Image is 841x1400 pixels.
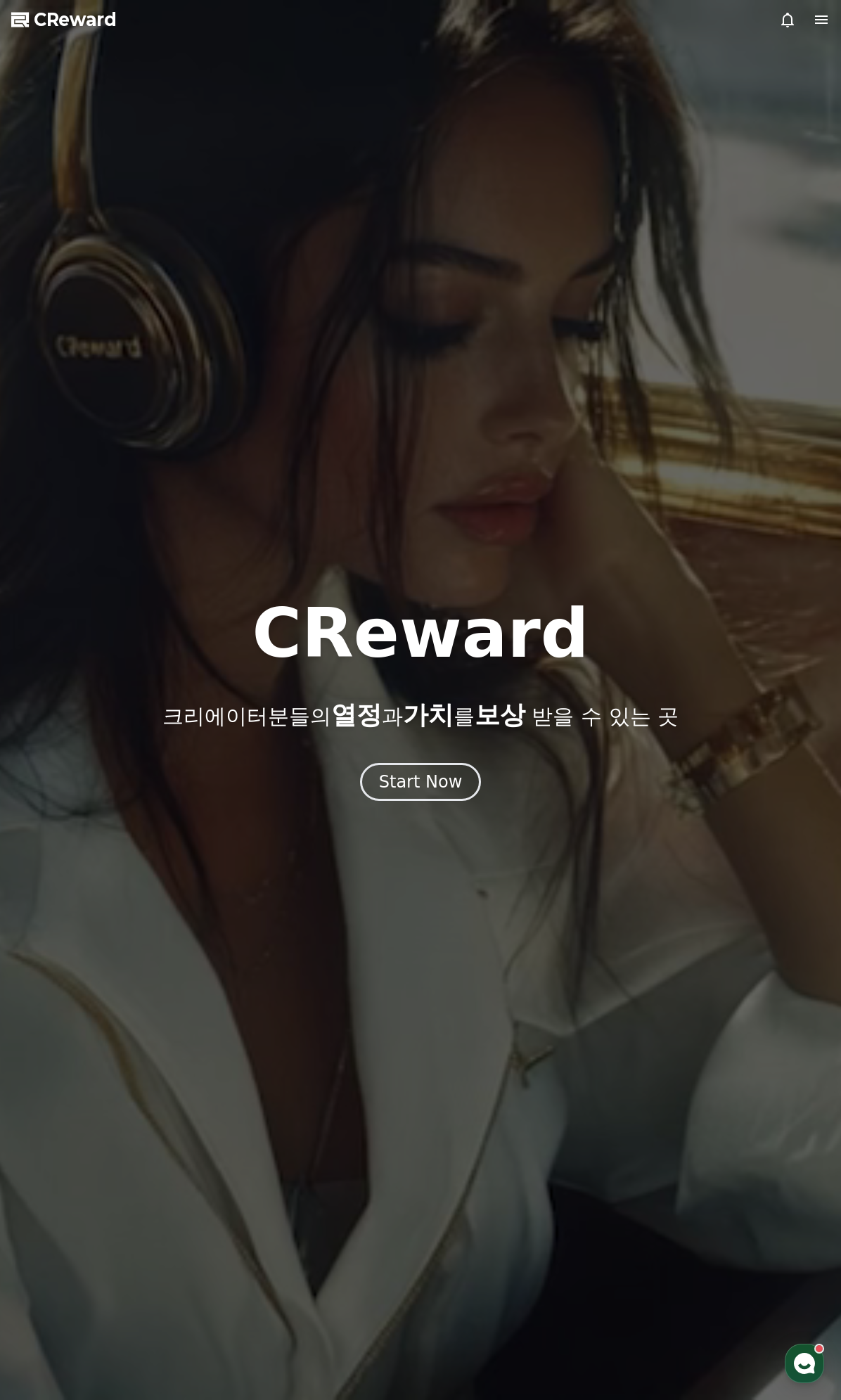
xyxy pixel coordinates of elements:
[360,763,482,801] button: Start Now
[252,600,589,667] h1: CReward
[379,771,463,793] div: Start Now
[217,467,234,478] span: 설정
[360,777,482,790] a: Start Now
[129,468,146,479] span: 대화
[475,700,525,729] span: 보상
[331,700,382,729] span: 열정
[44,467,53,478] span: 홈
[403,700,454,729] span: 가치
[34,8,117,31] span: CReward
[181,446,270,481] a: 설정
[11,8,117,31] a: CReward
[4,446,93,481] a: 홈
[93,446,181,481] a: 대화
[162,701,679,729] p: 크리에이터분들의 과 를 받을 수 있는 곳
